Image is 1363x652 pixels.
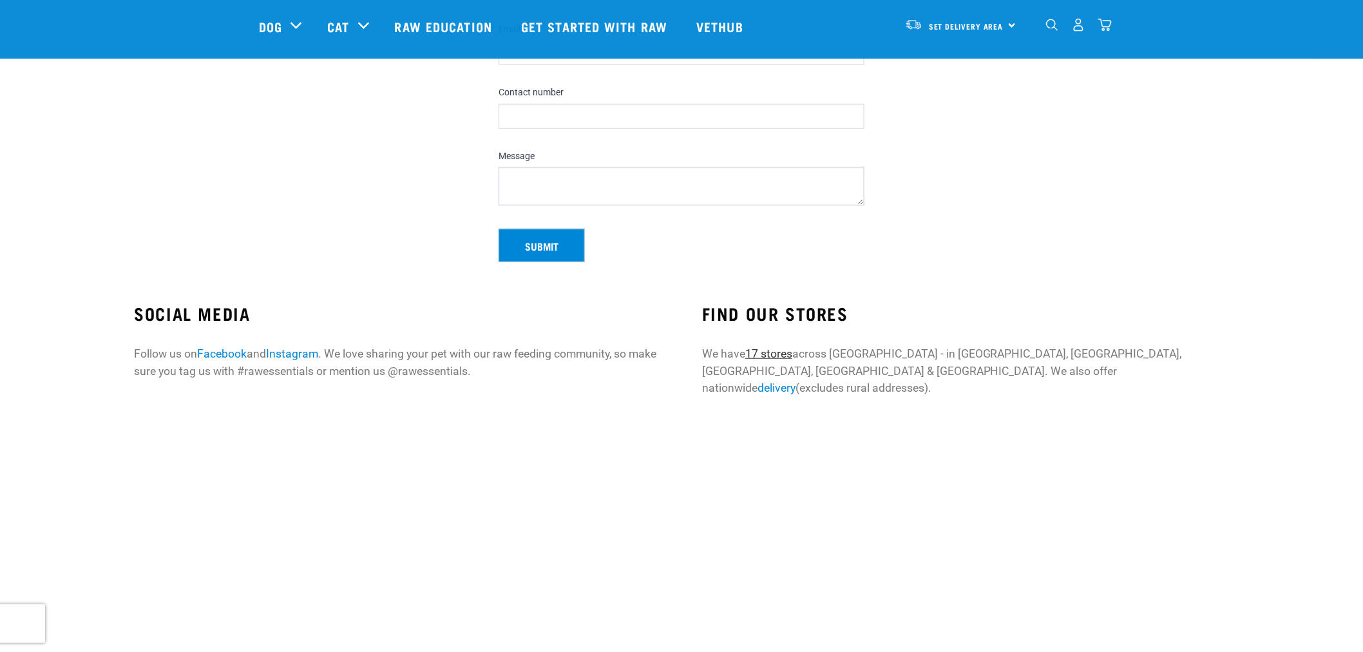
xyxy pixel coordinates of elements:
[745,347,792,360] a: 17 stores
[134,303,661,323] h3: SOCIAL MEDIA
[683,1,759,52] a: Vethub
[327,17,349,36] a: Cat
[499,151,864,162] label: Message
[702,345,1229,396] p: We have across [GEOGRAPHIC_DATA] - in [GEOGRAPHIC_DATA], [GEOGRAPHIC_DATA], [GEOGRAPHIC_DATA], [G...
[197,347,247,360] a: Facebook
[1072,18,1085,32] img: user.png
[499,229,585,262] button: Submit
[702,303,1229,323] h3: FIND OUR STORES
[1046,19,1058,31] img: home-icon-1@2x.png
[259,17,282,36] a: Dog
[382,1,508,52] a: Raw Education
[508,1,683,52] a: Get started with Raw
[1098,18,1112,32] img: home-icon@2x.png
[266,347,318,360] a: Instagram
[905,19,922,30] img: van-moving.png
[929,24,1004,28] span: Set Delivery Area
[499,87,864,99] label: Contact number
[134,345,661,379] p: Follow us on and . We love sharing your pet with our raw feeding community, so make sure you tag ...
[758,381,796,394] a: delivery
